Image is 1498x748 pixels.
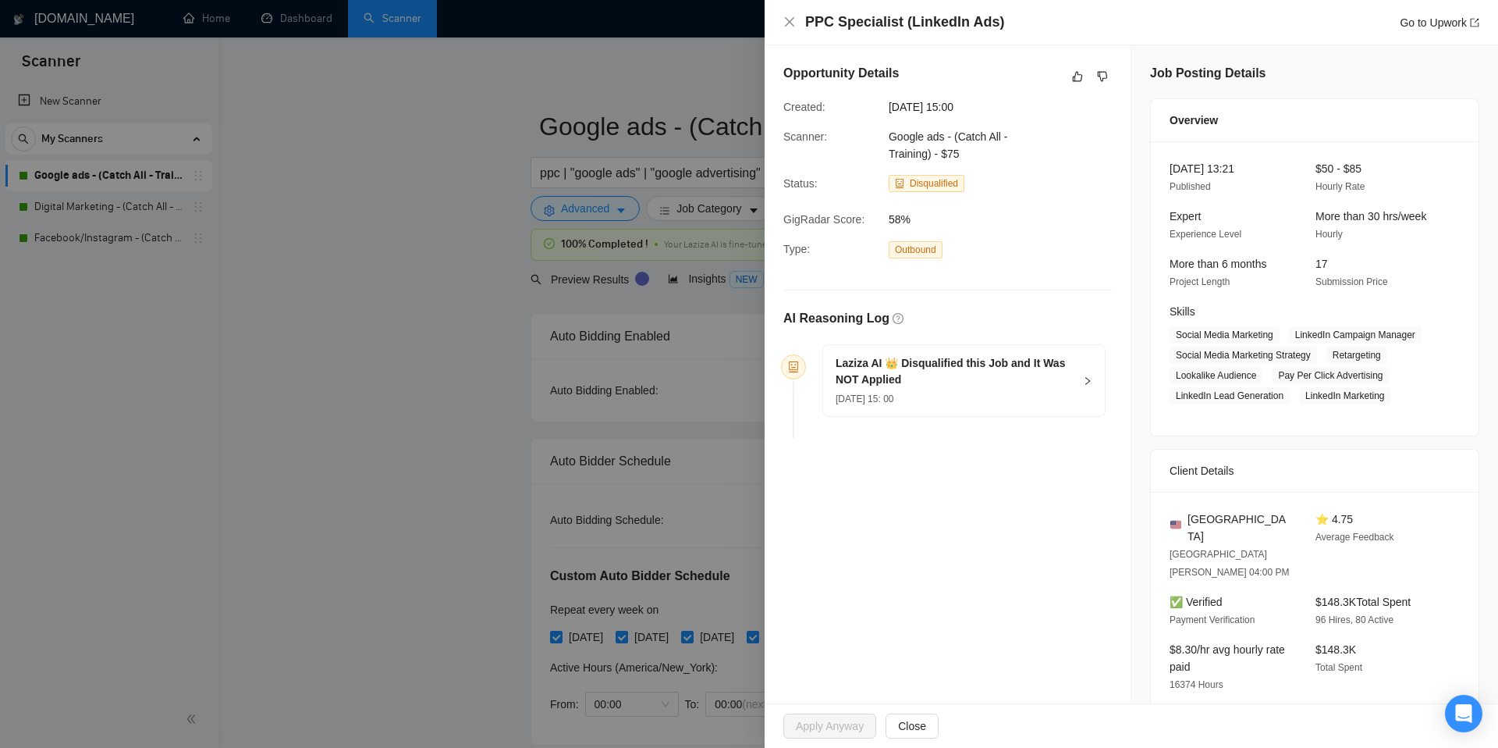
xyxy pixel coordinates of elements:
span: Type: [783,243,810,255]
span: Submission Price [1315,276,1388,287]
span: Hourly [1315,229,1343,240]
span: Expert [1170,210,1201,223]
span: robot [788,362,799,372]
span: 16374 Hours [1170,679,1223,690]
span: Social Media Marketing [1170,326,1280,344]
button: dislike [1093,67,1112,86]
div: Client Details [1170,450,1460,492]
span: dislike [1097,70,1108,83]
span: [GEOGRAPHIC_DATA][PERSON_NAME] 04:00 PM [1170,549,1289,578]
span: Hourly Rate [1315,181,1365,192]
span: LinkedIn Lead Generation [1170,387,1290,404]
span: More than 30 hrs/week [1315,210,1426,223]
span: GigRadar Score: [783,213,864,226]
span: [DATE] 15:00 [889,98,1123,116]
span: Payment Verification [1170,614,1255,625]
span: [DATE] 13:21 [1170,162,1234,175]
span: More than 6 months [1170,258,1267,270]
span: Close [898,718,926,735]
button: Close [886,714,939,739]
span: Skills [1170,305,1195,318]
span: Google ads - (Catch All - Training) - $75 [889,130,1008,160]
span: $50 - $85 [1315,162,1361,175]
span: $148.3K [1315,643,1356,656]
span: $8.30/hr avg hourly rate paid [1170,643,1285,673]
span: Pay Per Click Advertising [1272,367,1389,384]
span: [GEOGRAPHIC_DATA] [1187,511,1290,545]
span: LinkedIn Campaign Manager [1289,326,1422,344]
span: Disqualified [910,178,958,189]
span: Project Length [1170,276,1230,287]
span: Social Media Marketing Strategy [1170,347,1317,364]
span: Published [1170,181,1211,192]
div: Open Intercom Messenger [1445,695,1482,732]
img: 🇺🇸 [1170,519,1181,530]
span: right [1083,376,1092,386]
h5: AI Reasoning Log [783,309,889,328]
span: Retargeting [1326,347,1387,364]
button: like [1068,67,1087,86]
span: 17 [1315,258,1328,270]
span: export [1470,18,1479,27]
span: 96 Hires, 80 Active [1315,614,1393,625]
span: Lookalike Audience [1170,367,1262,384]
h4: PPC Specialist (LinkedIn Ads) [805,12,1004,32]
span: 58% [889,211,1123,228]
span: [DATE] 15: 00 [836,394,893,404]
span: Average Feedback [1315,532,1394,543]
span: Status: [783,177,818,190]
button: Close [783,16,796,29]
span: Total Spent [1315,662,1362,673]
span: Scanner: [783,130,827,143]
span: Outbound [889,241,942,258]
span: close [783,16,796,28]
span: question-circle [893,313,903,324]
span: Overview [1170,112,1218,129]
span: robot [895,179,904,188]
span: LinkedIn Marketing [1299,387,1390,404]
span: Experience Level [1170,229,1241,240]
h5: Opportunity Details [783,64,899,83]
a: Go to Upworkexport [1400,16,1479,29]
span: ⭐ 4.75 [1315,513,1353,525]
span: like [1072,70,1083,83]
span: Created: [783,101,825,113]
h5: Job Posting Details [1150,64,1265,83]
span: ✅ Verified [1170,596,1223,608]
h5: Laziza AI 👑 Disqualified this Job and It Was NOT Applied [836,355,1074,388]
span: $148.3K Total Spent [1315,596,1411,608]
